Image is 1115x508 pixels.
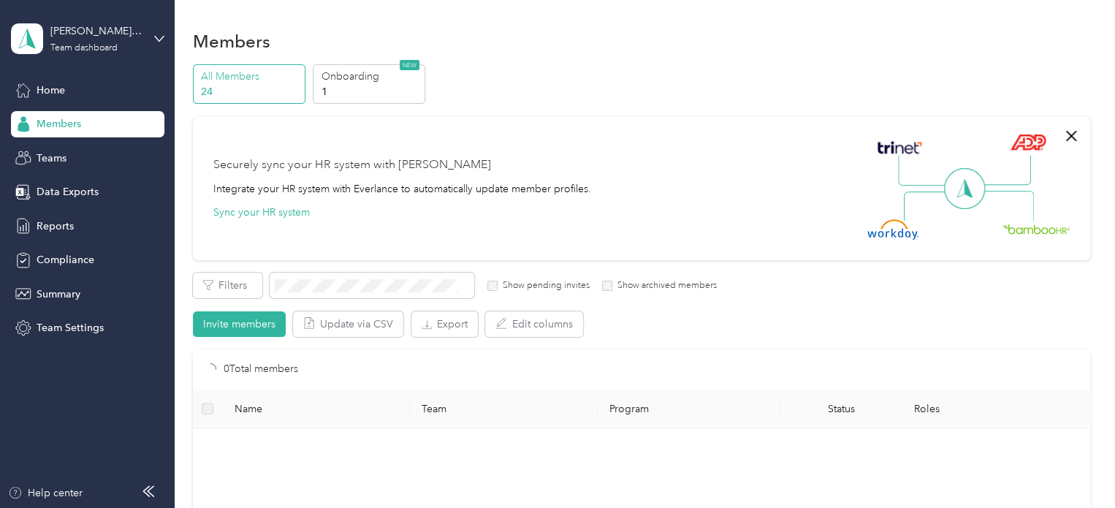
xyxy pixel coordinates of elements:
[411,311,478,337] button: Export
[193,34,270,49] h1: Members
[50,44,118,53] div: Team dashboard
[37,184,99,200] span: Data Exports
[37,219,74,234] span: Reports
[983,191,1034,222] img: Line Right Down
[903,191,954,221] img: Line Left Down
[321,84,421,99] p: 1
[400,60,419,70] span: NEW
[612,279,717,292] label: Show archived members
[193,273,262,298] button: Filters
[193,311,286,337] button: Invite members
[321,69,421,84] p: Onboarding
[50,23,142,39] div: [PERSON_NAME] [PERSON_NAME] QC CENTRAL
[780,389,902,429] th: Status
[201,69,300,84] p: All Members
[874,137,925,158] img: Trinet
[37,287,80,302] span: Summary
[37,116,81,132] span: Members
[1033,426,1115,508] iframe: Everlance-gr Chat Button Frame
[902,389,1090,429] th: Roles
[37,252,94,268] span: Compliance
[867,219,918,240] img: Workday
[213,156,491,174] div: Securely sync your HR system with [PERSON_NAME]
[213,181,591,197] div: Integrate your HR system with Everlance to automatically update member profiles.
[224,361,298,377] p: 0 Total members
[1010,134,1046,151] img: ADP
[213,205,310,220] button: Sync your HR system
[37,83,65,98] span: Home
[37,151,66,166] span: Teams
[8,485,83,501] button: Help center
[223,389,411,429] th: Name
[1002,224,1070,234] img: BambooHR
[485,311,583,337] button: Edit columns
[201,84,300,99] p: 24
[898,155,949,186] img: Line Left Up
[37,320,104,335] span: Team Settings
[498,279,590,292] label: Show pending invites
[980,155,1031,186] img: Line Right Up
[235,403,399,415] span: Name
[293,311,403,337] button: Update via CSV
[410,389,598,429] th: Team
[598,389,780,429] th: Program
